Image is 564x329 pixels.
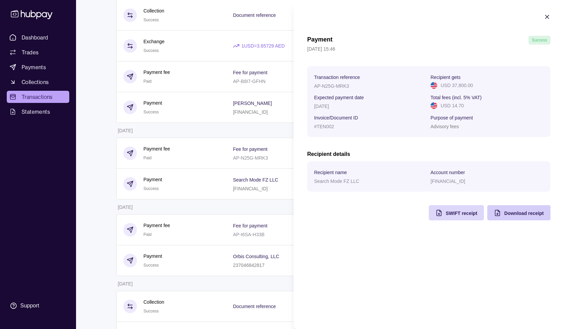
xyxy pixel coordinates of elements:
span: Download receipt [504,211,544,216]
p: Recipient gets [431,75,461,80]
p: Purpose of payment [431,115,473,120]
p: Invoice/Document ID [314,115,358,120]
h1: Payment [307,36,333,45]
p: [DATE] 15:46 [307,45,550,53]
p: Advisory fees [431,124,459,129]
button: Download receipt [487,205,550,220]
p: [DATE] [314,104,329,109]
p: Transaction reference [314,75,360,80]
p: Total fees (incl. 5% VAT) [431,95,482,100]
img: us [431,102,437,109]
h2: Recipient details [307,150,550,158]
p: Recipient name [314,170,347,175]
p: Expected payment date [314,95,364,100]
span: Success [532,38,547,43]
p: USD 14.70 [441,102,464,109]
p: Account number [431,170,465,175]
span: SWIFT receipt [446,211,477,216]
p: #TEN002 [314,124,334,129]
p: USD 37,800.00 [441,82,473,89]
img: us [431,82,437,89]
p: [FINANCIAL_ID] [431,179,465,184]
p: Search Mode FZ LLC [314,179,359,184]
button: SWIFT receipt [429,205,484,220]
p: AP-N25G-MRK3 [314,83,349,89]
